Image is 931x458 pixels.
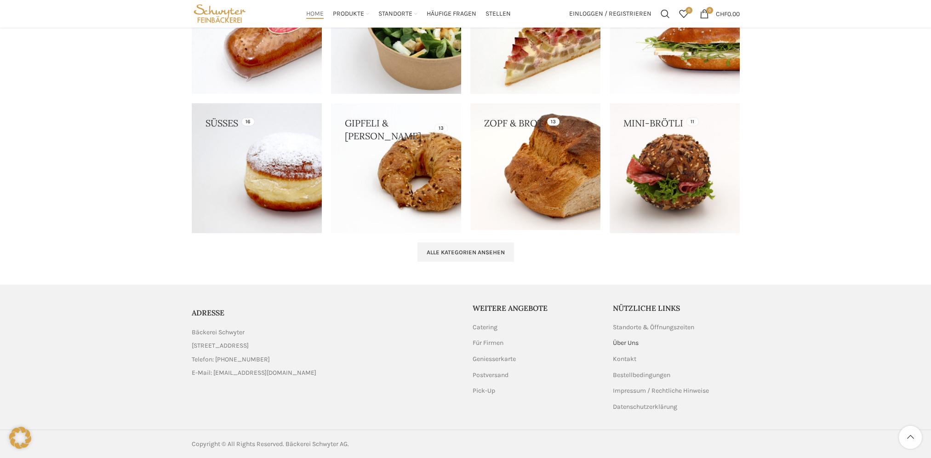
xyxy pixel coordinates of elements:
[613,402,678,412] a: Datenschutzerklärung
[473,323,498,332] a: Catering
[333,10,364,18] span: Produkte
[613,355,637,364] a: Kontakt
[192,341,249,351] span: [STREET_ADDRESS]
[192,308,224,317] span: ADRESSE
[417,242,514,262] a: Alle Kategorien ansehen
[378,5,417,23] a: Standorte
[378,10,412,18] span: Standorte
[333,5,369,23] a: Produkte
[306,5,324,23] a: Home
[674,5,693,23] a: 0
[569,11,651,17] span: Einloggen / Registrieren
[485,10,511,18] span: Stellen
[427,249,505,256] span: Alle Kategorien ansehen
[473,371,509,380] a: Postversand
[306,10,324,18] span: Home
[613,323,695,332] a: Standorte & Öffnungszeiten
[613,303,740,313] h5: Nützliche Links
[192,327,245,338] span: Bäckerei Schwyter
[473,303,600,313] h5: Weitere Angebote
[674,5,693,23] div: Meine Wunschliste
[716,10,740,17] bdi: 0.00
[485,5,511,23] a: Stellen
[192,355,459,365] a: List item link
[473,355,517,364] a: Geniesserkarte
[473,338,504,348] a: Für Firmen
[252,5,564,23] div: Main navigation
[613,386,710,395] a: Impressum / Rechtliche Hinweise
[716,10,727,17] span: CHF
[899,426,922,449] a: Scroll to top button
[427,10,476,18] span: Häufige Fragen
[656,5,674,23] a: Suchen
[613,338,640,348] a: Über Uns
[192,439,461,449] div: Copyright © All Rights Reserved. Bäckerei Schwyter AG.
[192,9,248,17] a: Site logo
[565,5,656,23] a: Einloggen / Registrieren
[427,5,476,23] a: Häufige Fragen
[473,386,496,395] a: Pick-Up
[706,7,713,14] span: 0
[695,5,744,23] a: 0 CHF0.00
[192,368,316,378] span: E-Mail: [EMAIL_ADDRESS][DOMAIN_NAME]
[613,371,671,380] a: Bestellbedingungen
[685,7,692,14] span: 0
